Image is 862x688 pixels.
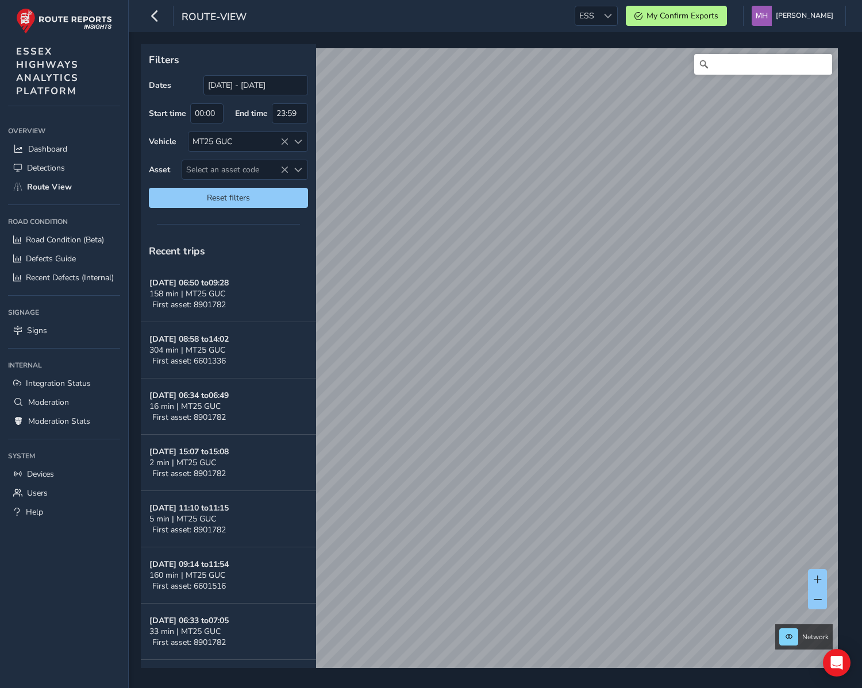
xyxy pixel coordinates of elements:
span: 33 min | MT25 GUC [149,626,221,637]
div: MT25 GUC [188,132,288,151]
button: [DATE] 15:07 to15:082 min | MT25 GUCFirst asset: 8901782 [141,435,316,491]
div: Road Condition [8,213,120,230]
div: Open Intercom Messenger [823,649,851,677]
a: Dashboard [8,140,120,159]
span: Recent trips [149,244,205,258]
span: Network [802,632,829,641]
label: Dates [149,80,171,91]
label: Vehicle [149,136,176,147]
label: Asset [149,164,170,175]
span: First asset: 8901782 [152,412,226,423]
span: 5 min | MT25 GUC [149,513,216,524]
strong: [DATE] 09:14 to 11:54 [149,559,229,570]
span: First asset: 6601516 [152,581,226,592]
span: 16 min | MT25 GUC [149,401,221,412]
img: diamond-layout [752,6,772,26]
strong: [DATE] 08:58 to 14:02 [149,334,229,345]
strong: [DATE] 06:50 to 09:28 [149,277,229,288]
p: Filters [149,52,308,67]
button: [DATE] 06:33 to07:0533 min | MT25 GUCFirst asset: 8901782 [141,604,316,660]
a: Moderation [8,393,120,412]
button: [DATE] 08:58 to14:02304 min | MT25 GUCFirst asset: 6601336 [141,322,316,378]
button: My Confirm Exports [626,6,727,26]
button: [DATE] 09:14 to11:54160 min | MT25 GUCFirst asset: 6601516 [141,547,316,604]
span: Signs [27,325,47,336]
strong: [DATE] 06:33 to 07:05 [149,615,229,626]
a: Signs [8,321,120,340]
div: Internal [8,357,120,374]
strong: [DATE] 06:34 to 06:49 [149,390,229,401]
span: route-view [182,10,247,26]
button: [DATE] 06:50 to09:28158 min | MT25 GUCFirst asset: 8901782 [141,266,316,322]
span: My Confirm Exports [646,10,718,21]
div: Signage [8,304,120,321]
a: Integration Status [8,374,120,393]
span: Integration Status [26,378,91,389]
span: First asset: 6601336 [152,355,226,366]
label: Start time [149,108,186,119]
span: Users [27,488,48,498]
div: Select an asset code [288,160,307,179]
span: First asset: 8901782 [152,637,226,648]
div: System [8,447,120,465]
span: Route View [27,181,72,192]
span: First asset: 8901782 [152,299,226,310]
img: rr logo [16,8,112,34]
button: [DATE] 11:10 to11:155 min | MT25 GUCFirst asset: 8901782 [141,491,316,547]
span: Select an asset code [182,160,288,179]
span: Devices [27,469,54,480]
span: Detections [27,163,65,173]
strong: [DATE] 11:10 to 11:15 [149,503,229,513]
span: Moderation [28,397,69,408]
span: 304 min | MT25 GUC [149,345,225,355]
span: 160 min | MT25 GUC [149,570,225,581]
span: Dashboard [28,144,67,154]
button: Reset filters [149,188,308,208]
span: Help [26,507,43,517]
span: Road Condition (Beta) [26,234,104,245]
label: End time [235,108,268,119]
a: Recent Defects (Internal) [8,268,120,287]
div: Overview [8,122,120,140]
a: Detections [8,159,120,177]
button: [DATE] 06:34 to06:4916 min | MT25 GUCFirst asset: 8901782 [141,378,316,435]
a: Road Condition (Beta) [8,230,120,249]
span: ESSEX HIGHWAYS ANALYTICS PLATFORM [16,45,79,98]
input: Hae [694,54,832,75]
span: Defects Guide [26,253,76,264]
span: First asset: 8901782 [152,524,226,535]
strong: [DATE] 15:07 to 15:08 [149,446,229,457]
a: Route View [8,177,120,196]
span: Recent Defects (Internal) [26,272,114,283]
span: ESS [575,6,598,25]
a: Help [8,503,120,521]
a: Users [8,484,120,503]
a: Defects Guide [8,249,120,268]
button: [PERSON_NAME] [752,6,837,26]
span: First asset: 8901782 [152,468,226,479]
span: Moderation Stats [28,416,90,427]
span: 2 min | MT25 GUC [149,457,216,468]
span: Reset filters [157,192,299,203]
canvas: Map [145,48,838,681]
span: 158 min | MT25 GUC [149,288,225,299]
span: [PERSON_NAME] [776,6,833,26]
a: Devices [8,465,120,484]
a: Moderation Stats [8,412,120,431]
